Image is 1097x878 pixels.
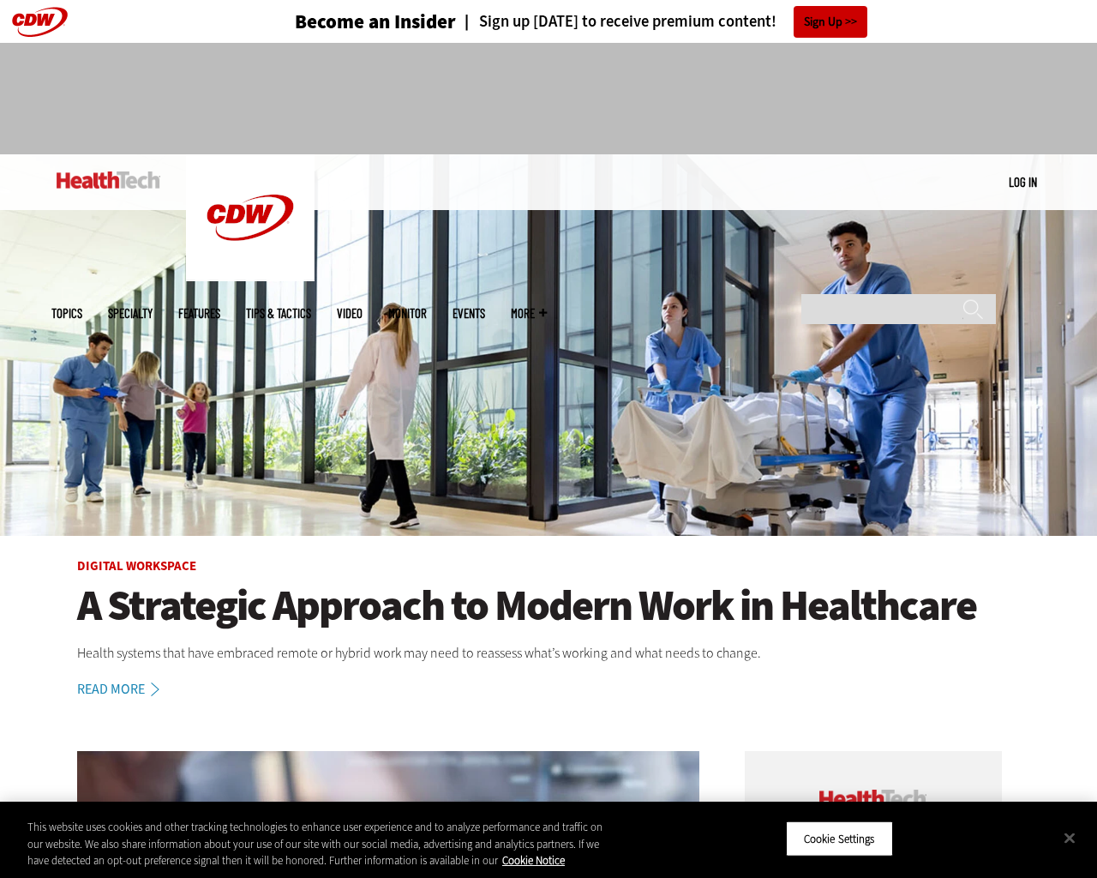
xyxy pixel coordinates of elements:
a: Events [453,307,485,320]
a: Become an Insider [231,12,456,32]
a: Features [178,307,220,320]
div: This website uses cookies and other tracking technologies to enhance user experience and to analy... [27,819,603,869]
a: Video [337,307,363,320]
a: Tips & Tactics [246,307,311,320]
h3: Become an Insider [295,12,456,32]
a: More information about your privacy [502,853,565,868]
a: Read More [77,683,178,696]
a: Log in [1009,174,1037,189]
button: Close [1051,819,1088,857]
a: Digital Workspace [77,557,196,574]
a: CDW [186,268,315,286]
span: Topics [51,307,82,320]
span: More [511,307,547,320]
img: cdw insider logo [819,790,926,808]
div: User menu [1009,173,1037,191]
img: Home [186,154,315,281]
img: Home [57,171,160,189]
a: Sign Up [794,6,867,38]
button: Cookie Settings [786,821,893,857]
a: MonITor [388,307,427,320]
a: Sign up [DATE] to receive premium content! [456,14,776,30]
a: A Strategic Approach to Modern Work in Healthcare [77,582,1020,629]
iframe: advertisement [237,60,860,137]
p: Health systems that have embraced remote or hybrid work may need to reassess what’s working and w... [77,642,1020,665]
span: Specialty [108,307,153,320]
